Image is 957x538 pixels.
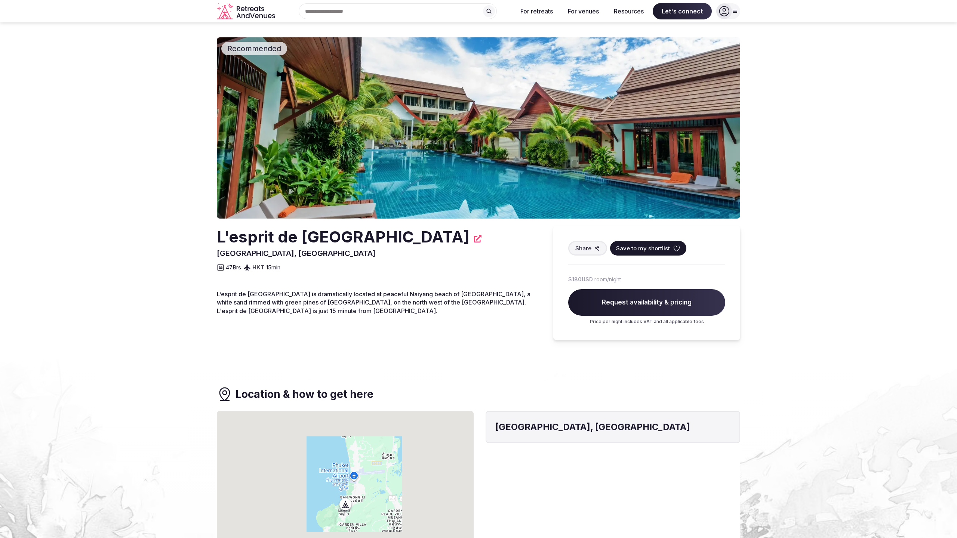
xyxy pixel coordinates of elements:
span: Let's connect [653,3,712,19]
span: 47 Brs [226,263,241,271]
span: $180 USD [568,276,593,283]
h2: L'esprit de [GEOGRAPHIC_DATA] [217,226,470,248]
span: room/night [594,276,621,283]
span: 15 min [266,263,280,271]
span: L’esprit de [GEOGRAPHIC_DATA] is dramatically located at peaceful Naiyang beach of [GEOGRAPHIC_DA... [217,290,530,315]
span: Share [575,244,591,252]
a: HKT [252,264,265,271]
svg: Retreats and Venues company logo [217,3,277,20]
h4: [GEOGRAPHIC_DATA], [GEOGRAPHIC_DATA] [495,421,730,433]
button: For venues [562,3,605,19]
div: Recommended [221,42,287,55]
p: Price per night includes VAT and all applicable fees [568,319,725,325]
img: Venue cover photo [217,37,740,219]
span: [GEOGRAPHIC_DATA], [GEOGRAPHIC_DATA] [217,249,376,258]
span: Recommended [224,43,284,54]
button: For retreats [514,3,559,19]
button: Resources [608,3,650,19]
span: Request availability & pricing [568,289,725,316]
h3: Location & how to get here [236,387,373,402]
span: Save to my shortlist [616,244,670,252]
button: Share [568,241,607,256]
a: Visit the homepage [217,3,277,20]
button: Save to my shortlist [610,241,686,256]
